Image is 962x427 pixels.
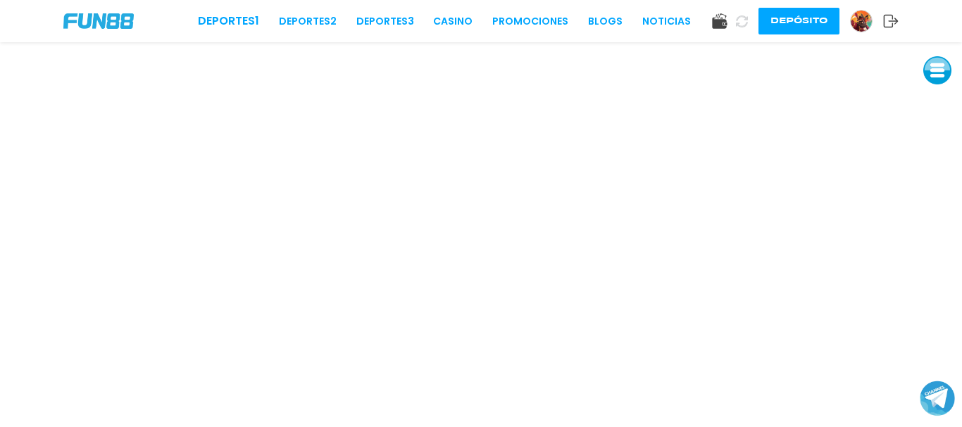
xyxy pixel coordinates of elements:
a: Avatar [850,10,883,32]
button: Join telegram channel [920,380,955,416]
a: CASINO [433,14,473,29]
a: Deportes2 [279,14,337,29]
img: Avatar [851,11,872,32]
a: Deportes3 [356,14,414,29]
a: Promociones [492,14,568,29]
img: Company Logo [63,13,134,29]
button: Depósito [758,8,839,34]
a: Deportes1 [198,13,259,30]
a: BLOGS [588,14,623,29]
a: NOTICIAS [642,14,691,29]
